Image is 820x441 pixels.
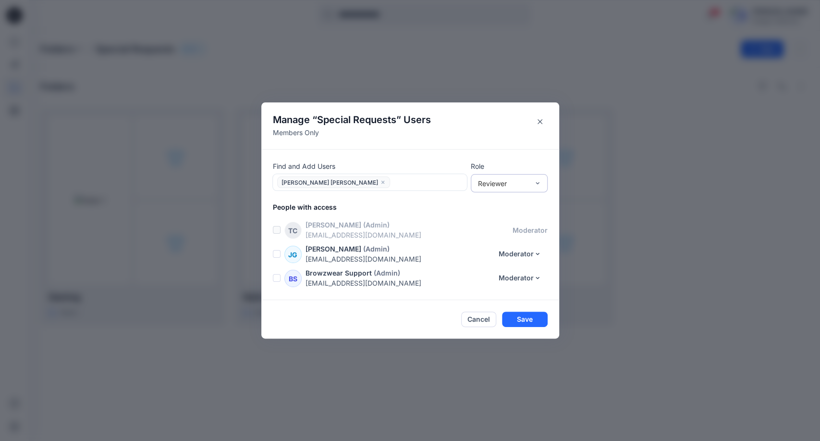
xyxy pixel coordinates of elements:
[363,244,390,254] p: (Admin)
[284,270,302,287] div: BS
[273,202,559,212] p: People with access
[306,278,492,288] p: [EMAIL_ADDRESS][DOMAIN_NAME]
[273,161,467,171] p: Find and Add Users
[306,220,361,230] p: [PERSON_NAME]
[306,268,372,278] p: Browzwear Support
[306,254,492,264] p: [EMAIL_ADDRESS][DOMAIN_NAME]
[284,246,302,263] div: JG
[461,312,496,327] button: Cancel
[281,178,378,189] span: [PERSON_NAME] [PERSON_NAME]
[513,225,548,235] p: moderator
[471,161,548,171] p: Role
[492,270,548,286] button: Moderator
[380,177,386,187] button: close
[478,178,529,189] div: Reviewer
[374,268,400,278] p: (Admin)
[273,114,431,126] h4: Manage “ ” Users
[502,312,548,327] button: Save
[492,246,548,262] button: Moderator
[363,220,390,230] p: (Admin)
[306,230,513,240] p: [EMAIL_ADDRESS][DOMAIN_NAME]
[532,114,548,129] button: Close
[273,127,431,138] p: Members Only
[306,244,361,254] p: [PERSON_NAME]
[284,222,302,239] div: TC
[317,114,396,126] span: Special Requests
